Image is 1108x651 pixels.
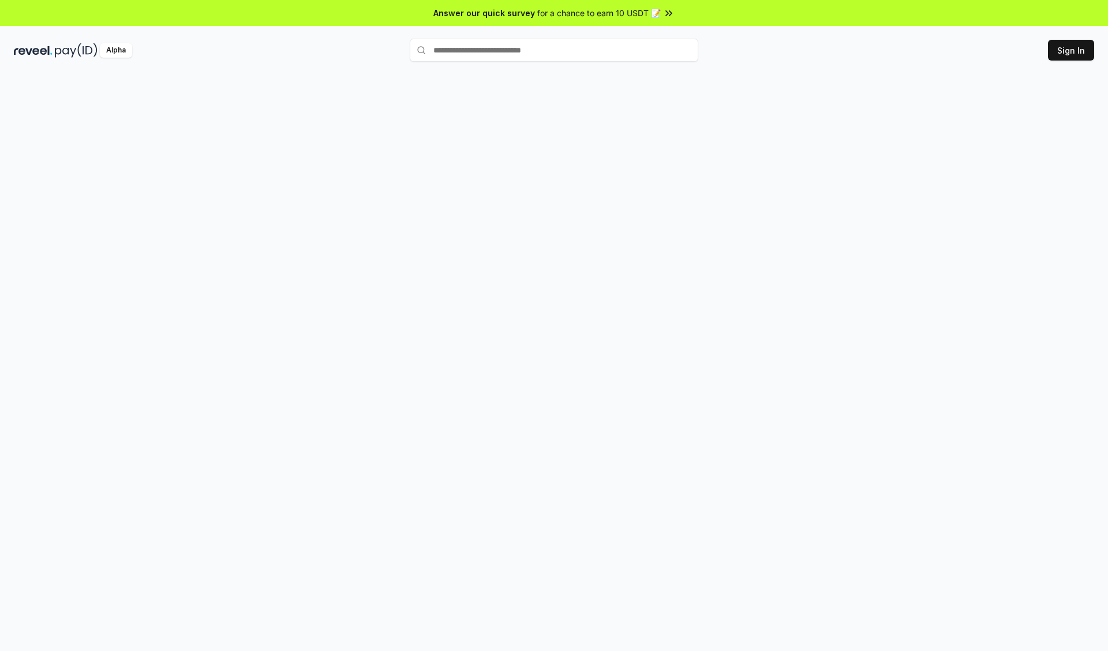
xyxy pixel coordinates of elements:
span: Answer our quick survey [433,7,535,19]
img: reveel_dark [14,43,53,58]
span: for a chance to earn 10 USDT 📝 [537,7,661,19]
button: Sign In [1048,40,1094,61]
img: pay_id [55,43,98,58]
div: Alpha [100,43,132,58]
